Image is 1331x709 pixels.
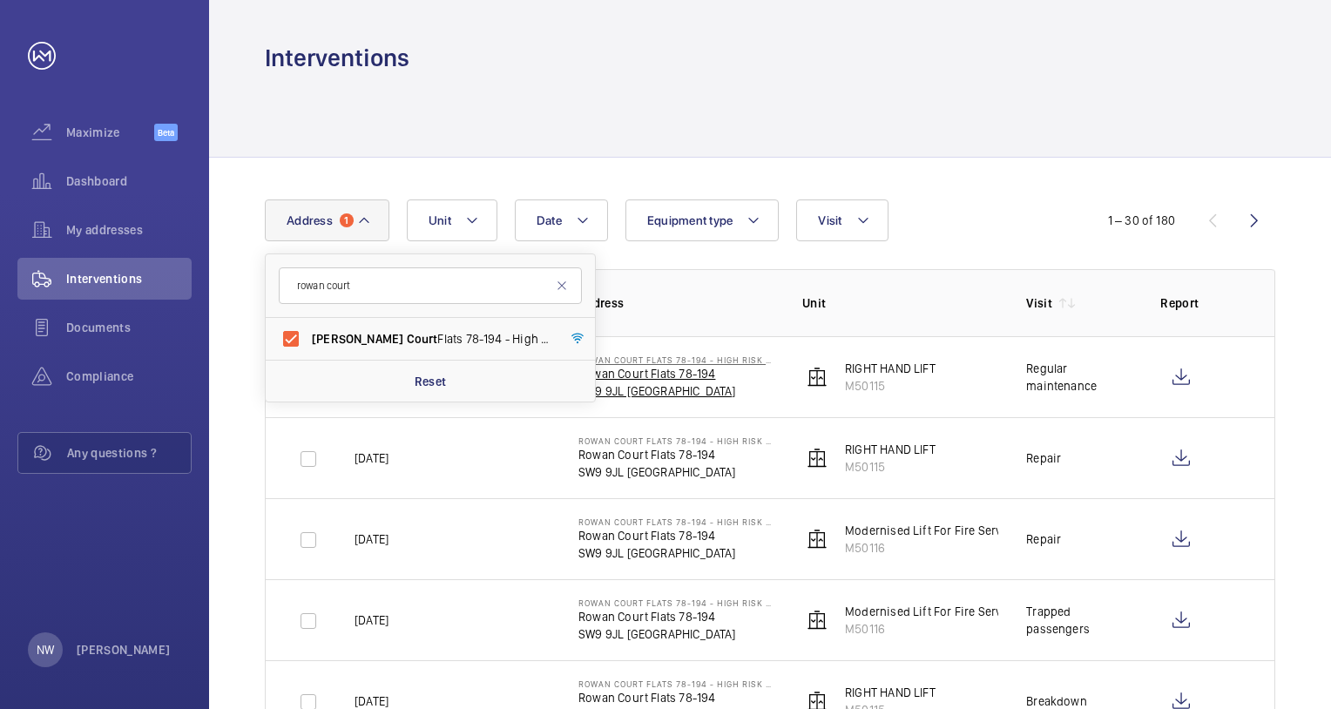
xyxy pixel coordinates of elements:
[77,641,171,658] p: [PERSON_NAME]
[429,213,451,227] span: Unit
[807,610,828,631] img: elevator.svg
[845,441,936,458] p: RIGHT HAND LIFT
[515,199,608,241] button: Date
[578,463,774,481] p: SW9 9JL [GEOGRAPHIC_DATA]
[578,436,774,446] p: Rowan Court Flats 78-194 - High Risk Building
[66,368,192,385] span: Compliance
[1160,294,1240,312] p: Report
[1026,449,1061,467] div: Repair
[625,199,780,241] button: Equipment type
[407,332,438,346] span: Court
[37,641,54,658] p: NW
[154,124,178,141] span: Beta
[287,213,333,227] span: Address
[802,294,998,312] p: Unit
[66,221,192,239] span: My addresses
[279,267,582,304] input: Search by address
[647,213,733,227] span: Equipment type
[578,608,774,625] p: Rowan Court Flats 78-194
[578,679,774,689] p: Rowan Court Flats 78-194 - High Risk Building
[818,213,841,227] span: Visit
[845,522,1118,539] p: Modernised Lift For Fire Services - LEFT HAND LIFT
[312,332,403,346] span: [PERSON_NAME]
[66,124,154,141] span: Maximize
[578,382,774,400] p: SW9 9JL [GEOGRAPHIC_DATA]
[66,270,192,287] span: Interventions
[1108,212,1175,229] div: 1 – 30 of 180
[578,689,774,706] p: Rowan Court Flats 78-194
[845,458,936,476] p: M50115
[355,530,388,548] p: [DATE]
[578,294,774,312] p: Address
[265,42,409,74] h1: Interventions
[578,354,774,365] p: Rowan Court Flats 78-194 - High Risk Building
[845,603,1118,620] p: Modernised Lift For Fire Services - LEFT HAND LIFT
[807,448,828,469] img: elevator.svg
[807,529,828,550] img: elevator.svg
[355,449,388,467] p: [DATE]
[340,213,354,227] span: 1
[578,527,774,544] p: Rowan Court Flats 78-194
[312,330,551,348] span: Flats 78-194 - High Risk Building - [STREET_ADDRESS]
[1026,603,1132,638] div: Trapped passengers
[1026,360,1132,395] div: Regular maintenance
[1026,530,1061,548] div: Repair
[845,360,936,377] p: RIGHT HAND LIFT
[67,444,191,462] span: Any questions ?
[578,446,774,463] p: Rowan Court Flats 78-194
[578,625,774,643] p: SW9 9JL [GEOGRAPHIC_DATA]
[265,199,389,241] button: Address1
[537,213,562,227] span: Date
[407,199,497,241] button: Unit
[845,539,1118,557] p: M50116
[845,620,1118,638] p: M50116
[1026,294,1052,312] p: Visit
[415,373,447,390] p: Reset
[578,365,774,382] p: Rowan Court Flats 78-194
[796,199,888,241] button: Visit
[807,367,828,388] img: elevator.svg
[578,598,774,608] p: Rowan Court Flats 78-194 - High Risk Building
[355,611,388,629] p: [DATE]
[845,377,936,395] p: M50115
[578,517,774,527] p: Rowan Court Flats 78-194 - High Risk Building
[845,684,936,701] p: RIGHT HAND LIFT
[66,319,192,336] span: Documents
[578,544,774,562] p: SW9 9JL [GEOGRAPHIC_DATA]
[66,172,192,190] span: Dashboard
